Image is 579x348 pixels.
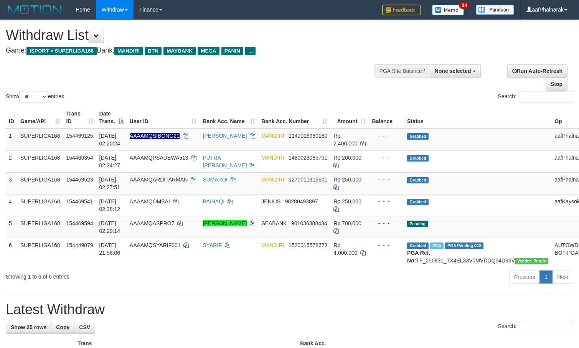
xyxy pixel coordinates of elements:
span: AAAAMQASPRO7 [130,220,175,226]
span: MAYBANK [163,47,196,55]
span: MEGA [198,47,219,55]
span: 34 [459,2,469,9]
td: 2 [6,150,17,172]
div: - - - [372,176,401,183]
span: AAAAMQSYARIF001 [130,242,181,248]
label: Show entries [6,91,64,102]
th: Bank Acc. Number: activate to sort column ascending [258,107,330,129]
div: - - - [372,241,401,249]
span: Rp 700.000 [333,220,361,226]
a: Copy [51,321,74,334]
img: Feedback.jpg [382,5,421,15]
a: Previous [509,270,540,284]
th: User ID: activate to sort column ascending [127,107,200,129]
span: AAAAMQPSADEWA513 [130,155,188,161]
span: AAAAMQARDITARMAN [130,176,188,183]
span: CSV [79,324,90,330]
span: BTN [145,47,162,55]
td: SUPERLIGA168 [17,129,63,151]
a: Run Auto-Refresh [507,64,567,78]
div: - - - [372,132,401,140]
td: SUPERLIGA168 [17,150,63,172]
span: 154469354 [66,155,93,161]
th: Trans ID: activate to sort column ascending [63,107,96,129]
input: Search: [519,91,573,102]
span: 154469523 [66,176,93,183]
span: SEABANK [261,220,287,226]
span: JENIUS [261,198,280,205]
th: Bank Acc. Name: activate to sort column ascending [200,107,258,129]
td: 3 [6,172,17,194]
a: CSV [74,321,95,334]
th: Amount: activate to sort column ascending [330,107,369,129]
span: Nama rekening ada tanda titik/strip, harap diedit [130,133,180,139]
span: Copy 901036388434 to clipboard [291,220,327,226]
span: MANDIRI [261,133,284,139]
span: [DATE] 02:20:24 [99,133,120,147]
span: MANDIRI [114,47,143,55]
h4: Game: Bank: [6,47,378,54]
span: Grabbed [407,242,429,249]
div: Showing 1 to 6 of 6 entries [6,270,236,280]
select: Showentries [19,91,48,102]
label: Search: [498,91,573,102]
th: Date Trans.: activate to sort column descending [96,107,127,129]
span: Copy [56,324,69,330]
td: 5 [6,216,17,238]
button: None selected [430,64,481,78]
span: [DATE] 02:27:51 [99,176,120,190]
td: 4 [6,194,17,216]
span: None selected [435,68,471,74]
td: SUPERLIGA168 [17,216,63,238]
div: - - - [372,219,401,227]
span: Marked by aafchoeunmanni [430,242,444,249]
input: Search: [519,321,573,332]
span: [DATE] 02:28:12 [99,198,120,212]
span: Vendor URL: https://trx4.1velocity.biz [515,258,548,264]
span: [DATE] 02:29:14 [99,220,120,234]
span: 154469594 [66,220,93,226]
span: MANDIRI [261,155,284,161]
img: panduan.png [476,5,514,15]
th: ID [6,107,17,129]
span: Grabbed [407,155,429,162]
a: SYARIF [203,242,222,248]
span: AAAAMQOMBAI [130,198,170,205]
div: - - - [372,198,401,205]
td: 6 [6,238,17,267]
a: BAIHAQI [203,198,224,205]
a: Show 25 rows [6,321,51,334]
img: Button%20Memo.svg [432,5,464,15]
span: 154469125 [66,133,93,139]
span: Rp 4.000.000 [333,242,357,256]
span: 154449079 [66,242,93,248]
a: Next [552,270,573,284]
a: Stop [546,78,567,91]
div: - - - [372,154,401,162]
span: Rp 250.000 [333,176,361,183]
a: 1 [539,270,553,284]
th: Game/API: activate to sort column ascending [17,107,63,129]
span: Copy 1270011315601 to clipboard [289,176,327,183]
span: Rp 200.000 [333,155,361,161]
span: Pending [407,221,428,227]
td: SUPERLIGA168 [17,194,63,216]
span: MANDIRI [261,242,284,248]
b: PGA Ref. No: [407,250,430,264]
td: SUPERLIGA168 [17,238,63,267]
span: Copy 1480023085791 to clipboard [289,155,327,161]
a: SUMARDI [203,176,228,183]
a: [PERSON_NAME] [203,133,247,139]
span: [DATE] 02:24:27 [99,155,120,168]
td: TF_250831_TX4EL33V0MVDDQ54D96V [404,238,551,267]
a: PUTRA [PERSON_NAME] [203,155,247,168]
span: MANDIRI [261,176,284,183]
span: Show 25 rows [11,324,46,330]
span: Grabbed [407,133,429,140]
h1: Latest Withdraw [6,302,573,317]
span: Grabbed [407,199,429,205]
span: ... [245,47,256,55]
th: Balance [369,107,404,129]
a: [PERSON_NAME] [203,220,247,226]
td: SUPERLIGA168 [17,172,63,194]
